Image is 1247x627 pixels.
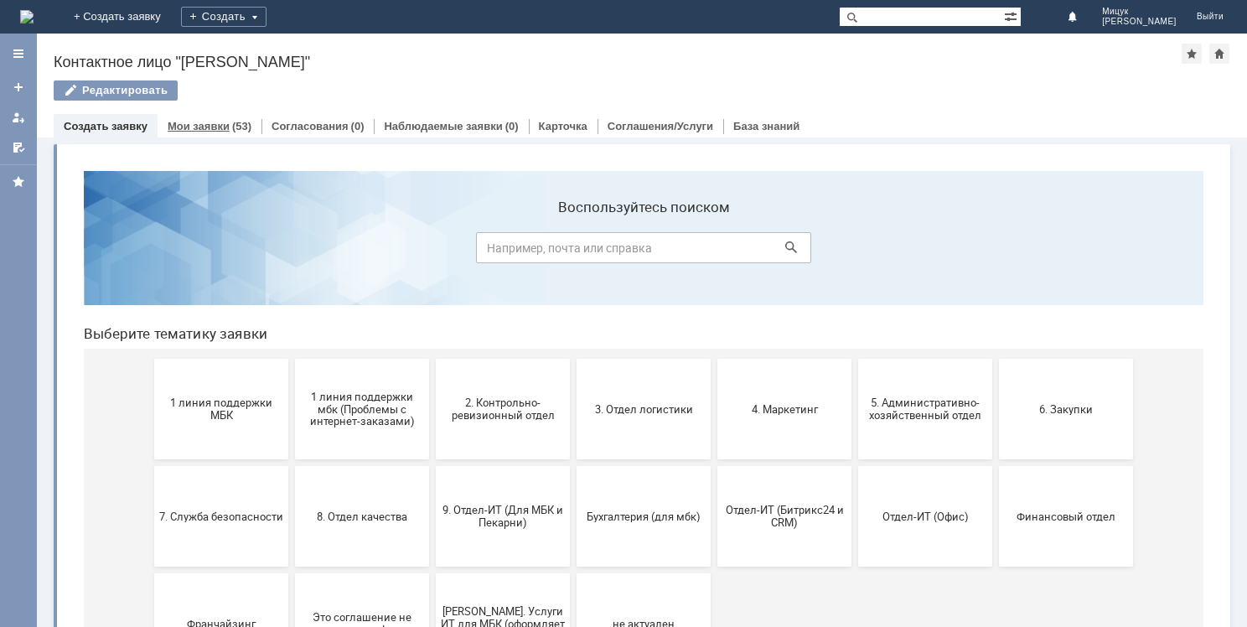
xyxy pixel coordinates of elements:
button: Отдел-ИТ (Офис) [788,308,922,409]
a: Мои согласования [5,134,32,161]
header: Выберите тематику заявки [13,168,1133,184]
a: Наблюдаемые заявки [384,120,502,132]
button: [PERSON_NAME]. Услуги ИТ для МБК (оформляет L1) [365,416,499,516]
a: Согласования [272,120,349,132]
div: Сделать домашней страницей [1209,44,1229,64]
div: (0) [351,120,365,132]
span: 4. Маркетинг [652,245,776,257]
button: 5. Административно-хозяйственный отдел [788,201,922,302]
button: 9. Отдел-ИТ (Для МБК и Пекарни) [365,308,499,409]
span: Франчайзинг [89,459,213,472]
img: logo [20,10,34,23]
span: 7. Служба безопасности [89,352,213,365]
button: 6. Закупки [929,201,1063,302]
button: 1 линия поддержки МБК [84,201,218,302]
button: Франчайзинг [84,416,218,516]
button: 4. Маркетинг [647,201,781,302]
span: 2. Контрольно-ревизионный отдел [370,239,494,264]
div: (0) [505,120,519,132]
a: Создать заявку [5,74,32,101]
a: Мои заявки [5,104,32,131]
span: Отдел-ИТ (Офис) [793,352,917,365]
button: Отдел-ИТ (Битрикс24 и CRM) [647,308,781,409]
span: Расширенный поиск [1004,8,1021,23]
div: Контактное лицо "[PERSON_NAME]" [54,54,1182,70]
span: 5. Административно-хозяйственный отдел [793,239,917,264]
button: 7. Служба безопасности [84,308,218,409]
a: Перейти на домашнюю страницу [20,10,34,23]
span: не актуален [511,459,635,472]
span: 9. Отдел-ИТ (Для МБК и Пекарни) [370,346,494,371]
span: 3. Отдел логистики [511,245,635,257]
button: Это соглашение не активно! [225,416,359,516]
div: (53) [232,120,251,132]
button: не актуален [506,416,640,516]
span: Бухгалтерия (для мбк) [511,352,635,365]
div: Добавить в избранное [1182,44,1202,64]
span: 1 линия поддержки мбк (Проблемы с интернет-заказами) [230,232,354,270]
span: 8. Отдел качества [230,352,354,365]
span: Мицук [1102,7,1177,17]
input: Например, почта или справка [406,75,741,106]
div: Создать [181,7,266,27]
a: Карточка [539,120,587,132]
a: Мои заявки [168,120,230,132]
span: [PERSON_NAME] [1102,17,1177,27]
button: 8. Отдел качества [225,308,359,409]
span: 1 линия поддержки МБК [89,239,213,264]
span: 6. Закупки [934,245,1058,257]
a: Соглашения/Услуги [608,120,713,132]
button: Финансовый отдел [929,308,1063,409]
span: Отдел-ИТ (Битрикс24 и CRM) [652,346,776,371]
span: [PERSON_NAME]. Услуги ИТ для МБК (оформляет L1) [370,447,494,484]
span: Финансовый отдел [934,352,1058,365]
button: Бухгалтерия (для мбк) [506,308,640,409]
a: Создать заявку [64,120,147,132]
a: База знаний [733,120,799,132]
span: Это соглашение не активно! [230,453,354,479]
label: Воспользуйтесь поиском [406,41,741,58]
button: 2. Контрольно-ревизионный отдел [365,201,499,302]
button: 3. Отдел логистики [506,201,640,302]
button: 1 линия поддержки мбк (Проблемы с интернет-заказами) [225,201,359,302]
